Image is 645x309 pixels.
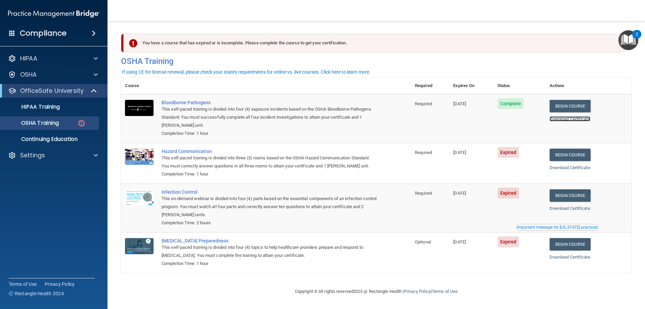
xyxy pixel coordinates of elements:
a: Begin Course [550,100,591,112]
h4: Compliance [20,29,67,38]
p: OSHA Training [4,120,59,126]
a: Download Certificate [550,165,590,170]
a: Infection Control [162,189,377,195]
th: Course [121,78,158,94]
div: Completion Time: 2 hours [162,219,377,227]
div: This self-paced training is divided into three (3) rooms based on the OSHA Hazard Communication S... [162,154,377,170]
span: Expired [498,147,519,158]
div: Copyright © All rights reserved 2025 @ Rectangle Health | | [254,281,499,302]
div: Completion Time: 1 hour [162,170,377,178]
p: HIPAA [20,54,37,63]
a: Begin Course [550,238,591,250]
a: Terms of Use [432,289,458,294]
span: Expired [498,236,519,247]
p: OfficeSafe University [20,87,84,95]
a: [MEDICAL_DATA] Preparedness [162,238,377,243]
span: Complete [498,98,524,109]
a: Download Certificate [550,255,590,260]
div: This on-demand webinar is divided into four (4) parts based on the essential components of an inf... [162,195,377,219]
div: This self-paced training is divided into four (4) topics to help healthcare providers prepare and... [162,243,377,260]
p: OSHA [20,71,37,79]
th: Required [411,78,449,94]
p: Continuing Education [4,136,96,143]
a: OSHA [8,71,98,79]
img: exclamation-circle-solid-danger.72ef9ffc.png [129,39,137,47]
a: Privacy Policy [404,289,430,294]
span: [DATE] [453,101,466,106]
div: If using CE for license renewal, please check your state's requirements for online vs. live cours... [122,70,371,74]
button: If using CE for license renewal, please check your state's requirements for online vs. live cours... [121,69,372,75]
a: Hazard Communication [162,149,377,154]
div: This self-paced training is divided into four (4) exposure incidents based on the OSHA Bloodborne... [162,105,377,129]
th: Actions [546,78,632,94]
span: Required [415,150,432,155]
a: Privacy Policy [45,281,75,287]
div: You have a course that has expired or is incomplete. Please complete the course to get your certi... [124,34,624,52]
span: Required [415,101,432,106]
div: Important message for [US_STATE] practices [517,225,598,229]
a: Download Certificate [550,206,590,211]
button: Read this if you are a dental practitioner in the state of CA [516,224,599,231]
a: Begin Course [550,189,591,202]
th: Status [493,78,546,94]
img: PMB logo [8,7,99,21]
a: Begin Course [550,149,591,161]
span: [DATE] [453,191,466,196]
p: HIPAA Training [4,104,60,110]
span: [DATE] [453,150,466,155]
div: Completion Time: 1 hour [162,129,377,138]
a: HIPAA [8,54,98,63]
span: Required [415,191,432,196]
span: Optional [415,239,431,244]
a: OfficeSafe University [8,87,97,95]
button: Open Resource Center, 2 new notifications [618,30,638,50]
h4: OSHA Training [121,56,632,66]
div: 2 [636,34,638,43]
th: Expires On [449,78,493,94]
span: Expired [498,188,519,198]
span: [DATE] [453,239,466,244]
a: Download Certificate [550,116,590,121]
span: Ⓒ Rectangle Health 2024 [9,290,64,297]
div: Completion Time: 1 hour [162,260,377,268]
a: Terms of Use [9,281,37,287]
a: Settings [8,151,98,159]
img: danger-circle.6113f641.png [77,119,86,127]
p: Settings [20,151,45,159]
a: Bloodborne Pathogens [162,100,377,105]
